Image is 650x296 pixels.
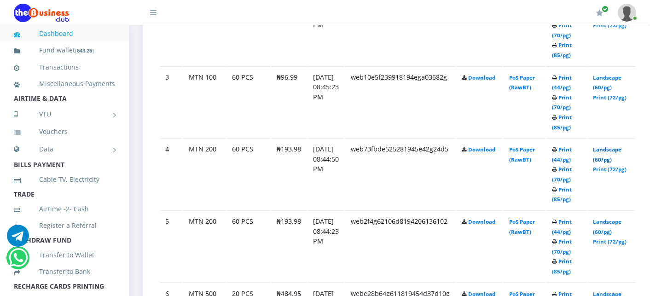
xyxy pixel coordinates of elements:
a: Print (85/pg) [552,114,572,131]
a: Landscape (60/pg) [593,146,621,163]
a: Cable TV, Electricity [14,169,115,190]
a: Chat for support [7,232,29,247]
a: Fund wallet[643.26] [14,40,115,61]
img: Logo [14,4,69,22]
a: PoS Paper (RawBT) [509,218,535,235]
a: Chat for support [9,254,28,269]
a: Print (72/pg) [593,94,627,101]
a: PoS Paper (RawBT) [509,74,535,91]
a: Miscellaneous Payments [14,73,115,94]
a: Dashboard [14,23,115,44]
a: Print (72/pg) [593,238,627,245]
a: Download [468,74,495,81]
a: Transactions [14,57,115,78]
td: ₦193.98 [271,210,307,282]
a: Download [468,218,495,225]
td: [DATE] 08:44:23 PM [308,210,344,282]
td: 4 [160,138,182,209]
td: web2f4g62106d8194206136102 [345,210,455,282]
a: Register a Referral [14,215,115,236]
a: Print (72/pg) [593,166,627,173]
a: Vouchers [14,121,115,142]
span: Renew/Upgrade Subscription [602,6,609,12]
td: MTN 100 [183,66,226,138]
a: Print (44/pg) [552,74,572,91]
a: Transfer to Bank [14,261,115,282]
a: Print (44/pg) [552,218,572,235]
td: 3 [160,66,182,138]
td: web73fbde525281945e42g24d5 [345,138,455,209]
a: Data [14,138,115,161]
td: MTN 200 [183,138,226,209]
td: web10e5f239918194ega03682g [345,66,455,138]
a: VTU [14,103,115,126]
td: 60 PCS [226,138,270,209]
td: 60 PCS [226,66,270,138]
td: ₦193.98 [271,138,307,209]
b: 643.26 [77,47,92,54]
a: Print (70/pg) [552,166,572,183]
a: Print (85/pg) [552,186,572,203]
a: Print (70/pg) [552,94,572,111]
a: Download [468,146,495,153]
td: 5 [160,210,182,282]
td: 60 PCS [226,210,270,282]
td: MTN 200 [183,210,226,282]
a: Print (70/pg) [552,22,572,39]
a: Landscape (60/pg) [593,218,621,235]
td: [DATE] 08:44:50 PM [308,138,344,209]
a: Landscape (60/pg) [593,74,621,91]
td: ₦96.99 [271,66,307,138]
a: Print (44/pg) [552,146,572,163]
a: Print (70/pg) [552,238,572,255]
a: Print (85/pg) [552,258,572,275]
img: User [618,4,636,22]
a: Transfer to Wallet [14,244,115,266]
a: PoS Paper (RawBT) [509,146,535,163]
a: Airtime -2- Cash [14,198,115,220]
small: [ ] [75,47,94,54]
td: [DATE] 08:45:23 PM [308,66,344,138]
a: Print (85/pg) [552,41,572,58]
i: Renew/Upgrade Subscription [596,9,603,17]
